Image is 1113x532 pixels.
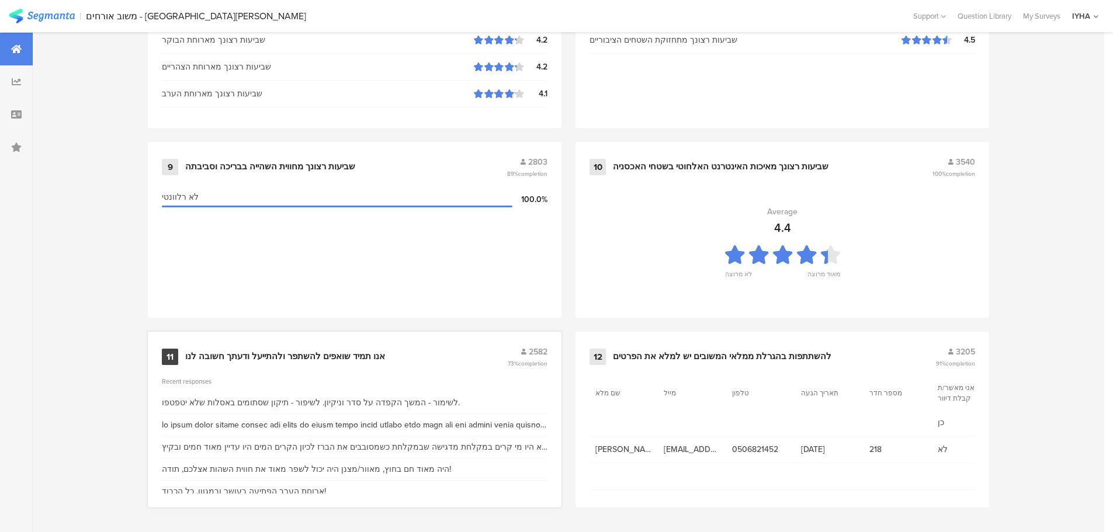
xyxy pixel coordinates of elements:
div: 4.5 [952,34,975,46]
div: 4.2 [524,34,547,46]
div: שביעות רצונך מארוחת הבוקר [162,34,474,46]
div: היה מאוד חם בחוץ, מאוור/מצנן היה יכול לשפר מאוד את חווית השהות אצלכם, תודה! [162,463,451,475]
div: 100.0% [512,193,547,206]
div: לשימור - המשך הקפדה על סדר וניקיון. לשיפור - תיקון שסתומים באסלות שלא יטפטפו. [162,397,460,409]
span: כן [938,416,994,429]
div: מאוד מרוצה [807,269,840,286]
span: 0506821452 [732,443,789,455]
div: Recent responses [162,377,547,386]
section: תאריך הגעה [801,388,854,398]
div: 12 [590,349,606,365]
section: מספר חדר [869,388,922,398]
span: completion [518,169,547,178]
span: completion [946,169,975,178]
section: שם מלא [595,388,648,398]
span: completion [518,359,547,368]
div: Support [913,7,946,25]
div: 4.1 [524,88,547,100]
div: lo ipsum dolor sitame consec adi elits do eiusm tempo incid utlabo etdo magn ali eni admini venia... [162,419,547,431]
span: [PERSON_NAME] [595,443,652,455]
div: IYHA [1072,11,1090,22]
div: ארוחת הערב הפתיעה בעושר ובמגוון. כל הכבוד! [162,485,326,498]
div: 9 [162,159,178,175]
span: [DATE] [801,443,858,455]
img: segmanta logo [9,9,75,23]
div: 10 [590,159,606,175]
div: שביעות רצונך מאיכות האינטרנט האלחוטי בשטחי האכסניה [613,161,828,173]
span: 3540 [956,156,975,168]
div: משוב אורחים - [GEOGRAPHIC_DATA][PERSON_NAME] [86,11,306,22]
div: לא מרוצה [725,269,752,286]
span: 91% [936,359,975,368]
span: 3205 [956,346,975,358]
span: 2803 [528,156,547,168]
div: 4.4 [774,219,791,237]
span: [EMAIL_ADDRESS][DOMAIN_NAME] [664,443,720,455]
section: טלפון [732,388,785,398]
div: 11 [162,349,178,365]
span: לא [938,443,994,455]
span: completion [946,359,975,368]
div: 4.2 [524,61,547,73]
span: 218 [869,443,926,455]
span: 89% [507,169,547,178]
div: שביעות רצונך מארוחת הערב [162,88,474,100]
a: Question Library [952,11,1017,22]
div: אנו תמיד שואפים להשתפר ולהתייעל ודעתך חשובה לנו [185,351,385,363]
div: שביעות רצונך מתחזוקת השטחים הציבוריים [590,34,902,46]
div: שביעות רצונך מחווית השהייה בבריכה וסביבתה [185,161,355,173]
div: Average [767,206,798,218]
span: 2582 [529,346,547,358]
section: מייל [664,388,716,398]
span: 100% [932,169,975,178]
div: | [79,9,81,23]
span: לא רלוונטי [162,191,199,203]
div: שביעות רצונך מארוחת הצהריים [162,61,474,73]
div: להשתתפות בהגרלת ממלאי המשובים יש למלא את הפרטים [613,351,831,363]
section: אני מאשר/ת קבלת דיוור [938,383,990,404]
span: 73% [508,359,547,368]
div: לא היו מי קרים במקלחת מדגישה שבמקלחת כשמסובבים את הברז לכיון הקרים המים היו עדיין מאוד חמים ובקיץ... [162,441,547,453]
a: My Surveys [1017,11,1066,22]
